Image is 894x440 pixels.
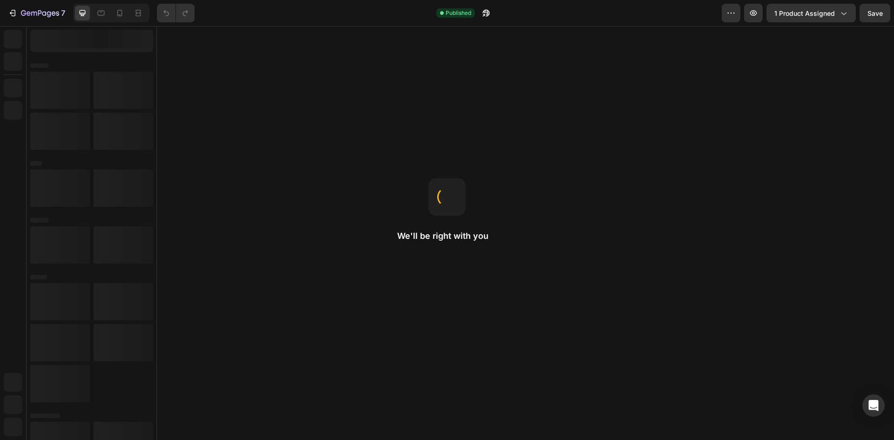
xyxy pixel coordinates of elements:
span: Save [867,9,883,17]
div: Undo/Redo [157,4,195,22]
span: Published [446,9,471,17]
h2: We'll be right with you [397,230,497,242]
button: 7 [4,4,69,22]
button: 1 product assigned [766,4,856,22]
p: 7 [61,7,65,19]
span: 1 product assigned [774,8,835,18]
button: Save [860,4,890,22]
div: Open Intercom Messenger [862,394,885,417]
